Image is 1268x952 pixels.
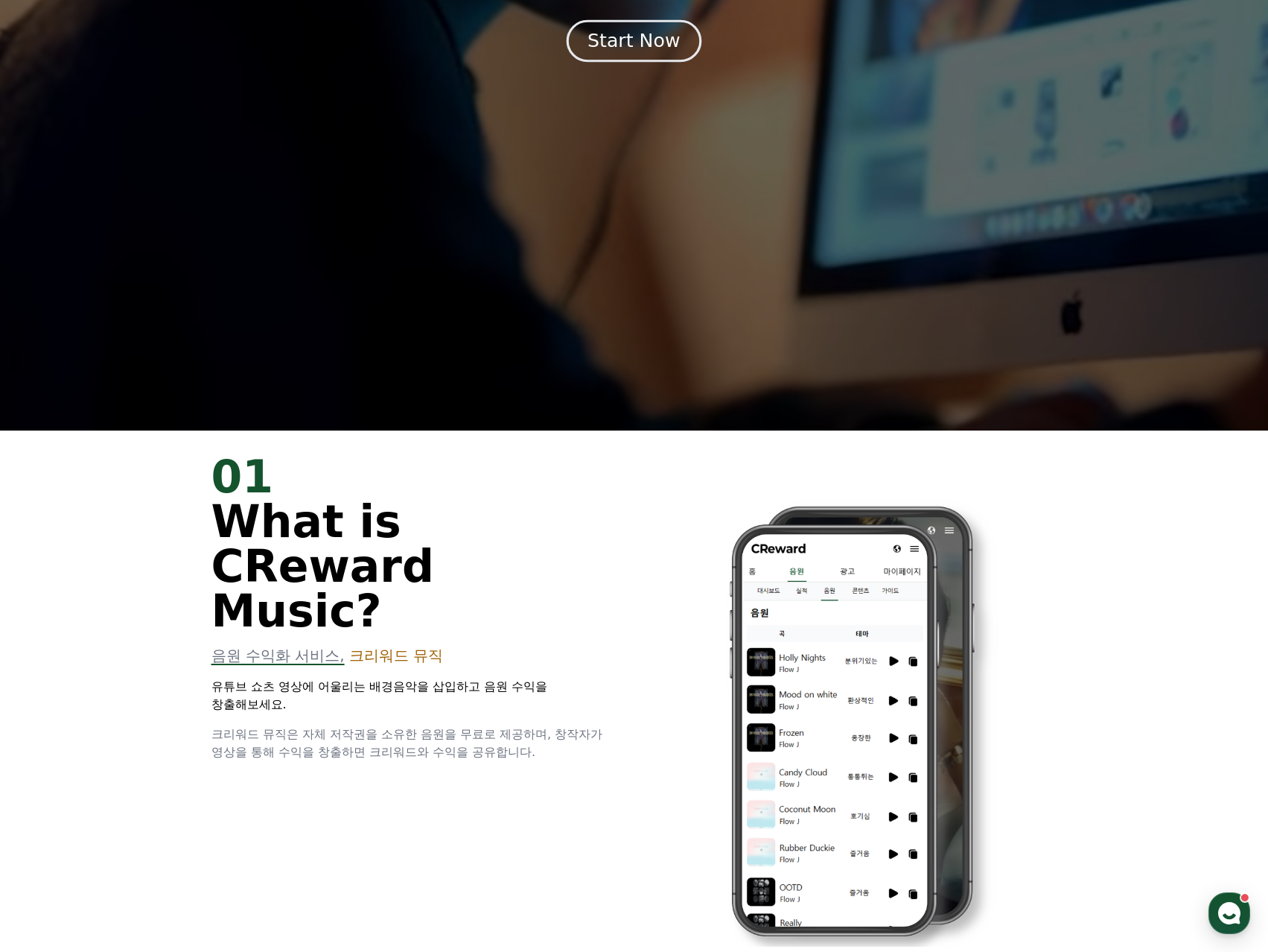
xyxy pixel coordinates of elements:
span: What is CReward Music? [211,495,434,637]
span: 크리워드 뮤직 [349,647,443,664]
button: Start Now [567,20,701,63]
span: 설정 [230,495,248,507]
span: 대화 [136,495,154,507]
a: Start Now [570,36,698,50]
span: 음원 수익화 서비스, [211,647,345,664]
a: 대화 [98,472,192,510]
p: 유튜브 쇼츠 영상에 어울리는 배경음악을 삽입하고 음원 수익을 창출해보세요. [211,678,617,714]
div: 01 [211,454,617,499]
a: 설정 [192,472,286,510]
div: Start Now [587,28,680,54]
a: 홈 [4,472,98,510]
span: 홈 [47,495,56,507]
span: 크리워드 뮤직은 자체 저작권을 소유한 음원을 무료로 제공하며, 창작자가 영상을 통해 수익을 창출하면 크리워드와 수익을 공유합니다. [211,727,603,759]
